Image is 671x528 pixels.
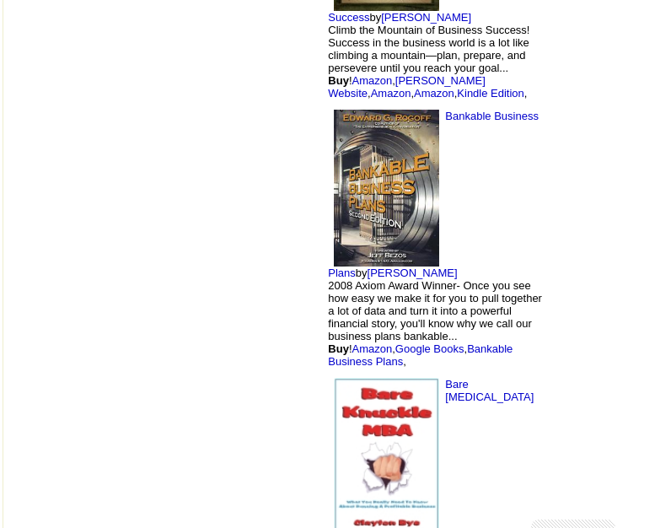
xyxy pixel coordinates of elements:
font: by 2008 Axiom Award Winner- Once you see how easy we make it for you to pull together a lot of da... [328,267,542,368]
b: Buy [328,342,349,355]
a: Amazon [414,87,454,100]
a: [PERSON_NAME] [381,11,471,24]
font: by Climb the Mountain of Business Success! Success in the business world is a lot like climbing a... [328,11,529,100]
img: shim.gif [563,188,631,289]
a: Kindle Edition [457,87,524,100]
b: Buy [328,74,349,87]
a: Google Books [395,342,464,355]
img: shim.gif [647,509,651,514]
a: Amazon [352,342,393,355]
a: [PERSON_NAME] [368,267,458,279]
img: 26011.jpg [334,110,439,267]
a: Bankable Business Plans [328,110,539,279]
a: [PERSON_NAME] Website [328,74,485,100]
img: shim.gif [647,244,651,248]
a: Bankable Business Plans [328,342,513,368]
a: Amazon [371,87,411,100]
a: Amazon [352,74,393,87]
